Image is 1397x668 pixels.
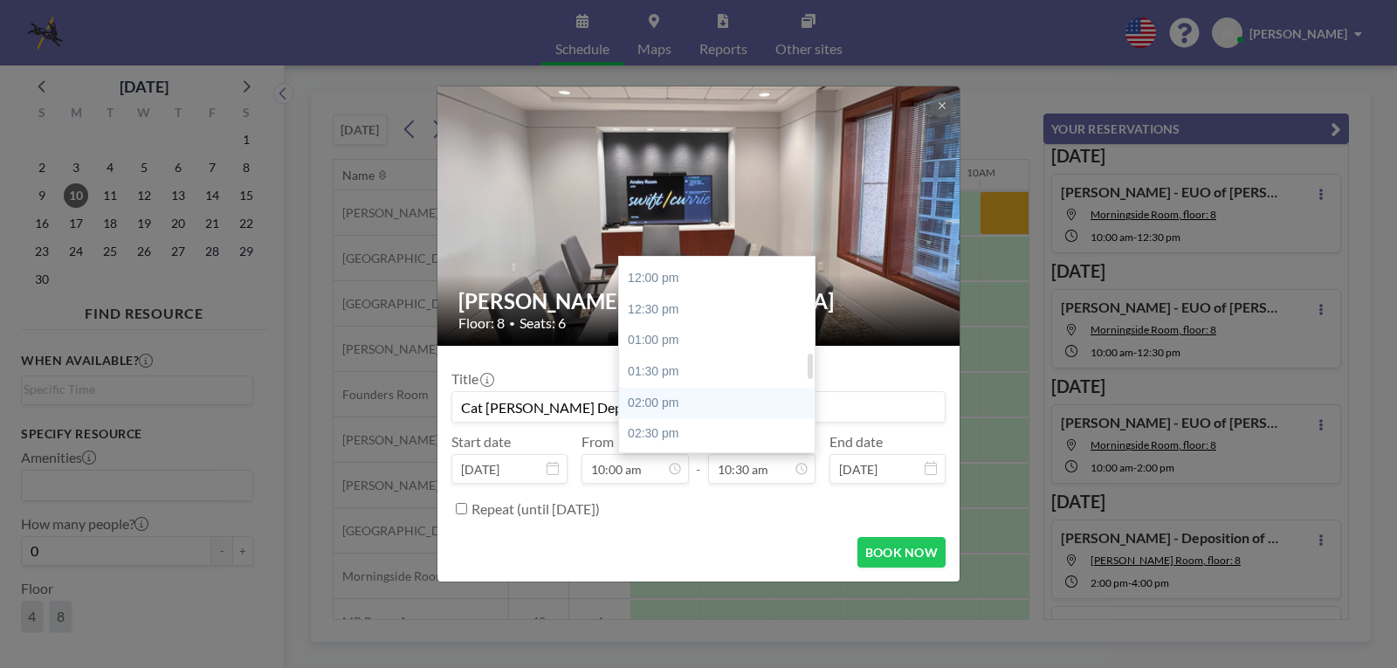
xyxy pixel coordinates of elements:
div: 12:30 pm [619,294,823,326]
label: From [582,433,614,451]
button: BOOK NOW [857,537,946,568]
div: 02:30 pm [619,418,823,450]
span: • [509,317,515,330]
img: 537.png [437,19,961,412]
label: End date [829,433,883,451]
h2: [PERSON_NAME][GEOGRAPHIC_DATA] [458,288,940,314]
div: 03:00 pm [619,450,823,481]
label: Start date [451,433,511,451]
span: Floor: 8 [458,314,505,332]
input: Joanne's reservation [452,392,945,422]
div: 02:00 pm [619,388,823,419]
div: 12:00 pm [619,263,823,294]
div: 01:30 pm [619,356,823,388]
span: - [696,439,701,478]
div: 01:00 pm [619,325,823,356]
label: Title [451,370,492,388]
label: Repeat (until [DATE]) [471,500,600,518]
span: Seats: 6 [520,314,566,332]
